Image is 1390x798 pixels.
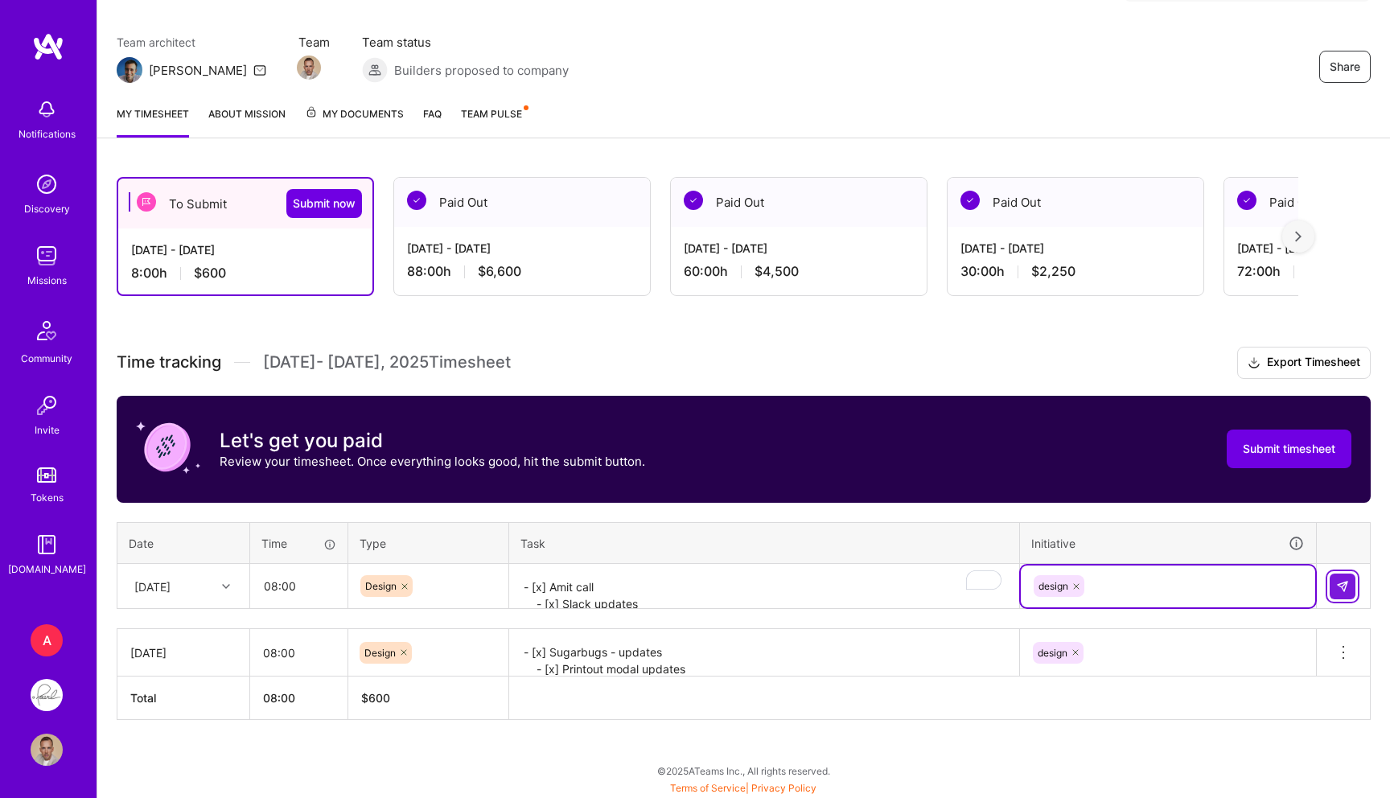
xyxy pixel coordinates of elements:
div: 88:00 h [407,263,637,280]
div: [DOMAIN_NAME] [8,561,86,578]
div: Time [261,535,336,552]
span: $ 600 [361,691,390,705]
span: My Documents [305,105,404,123]
a: User Avatar [27,734,67,766]
img: To Submit [137,192,156,212]
img: Team Architect [117,57,142,83]
span: $2,250 [1031,263,1075,280]
div: 8:00 h [131,265,360,282]
div: [DATE] [130,644,236,661]
span: Team Pulse [461,108,522,120]
span: $4,500 [755,263,799,280]
span: Submit timesheet [1243,441,1335,457]
span: Team [298,34,330,51]
th: Date [117,522,250,564]
div: A [31,624,63,656]
div: [PERSON_NAME] [149,62,247,79]
th: 08:00 [250,677,348,720]
a: FAQ [423,105,442,138]
span: $600 [194,265,226,282]
span: Team status [362,34,569,51]
a: Team Pulse [461,105,527,138]
button: Submit now [286,189,362,218]
a: Team Member Avatar [298,54,319,81]
img: Team Member Avatar [297,56,321,80]
button: Share [1319,51,1371,83]
span: Design [365,580,397,592]
span: [DATE] - [DATE] , 2025 Timesheet [263,352,511,372]
a: A [27,624,67,656]
div: Community [21,350,72,367]
span: Builders proposed to company [394,62,569,79]
div: [DATE] - [DATE] [131,241,360,258]
div: Notifications [19,125,76,142]
div: Paid Out [948,178,1203,227]
span: Submit now [293,195,356,212]
a: Pearl: Product Team [27,679,67,711]
span: Team architect [117,34,266,51]
img: coin [136,415,200,479]
input: HH:MM [250,631,347,674]
input: HH:MM [251,565,347,607]
span: $6,600 [478,263,521,280]
div: Missions [27,272,67,289]
div: © 2025 ATeams Inc., All rights reserved. [97,751,1390,791]
a: Privacy Policy [751,782,816,794]
div: To Submit [118,179,372,228]
h3: Let's get you paid [220,429,645,453]
img: Paid Out [1237,191,1256,210]
div: Invite [35,422,60,438]
img: Submit [1336,580,1349,593]
div: [DATE] - [DATE] [407,240,637,257]
img: Community [27,311,66,350]
span: | [670,782,816,794]
div: 60:00 h [684,263,914,280]
span: Design [364,647,396,659]
img: guide book [31,529,63,561]
img: User Avatar [31,734,63,766]
span: design [1038,580,1068,592]
textarea: To enrich screen reader interactions, please activate Accessibility in Grammarly extension settings [511,566,1018,608]
th: Task [509,522,1020,564]
button: Submit timesheet [1227,430,1351,468]
img: right [1295,231,1302,242]
i: icon Download [1248,355,1260,372]
img: bell [31,93,63,125]
img: Paid Out [960,191,980,210]
a: My Documents [305,105,404,138]
a: About Mission [208,105,286,138]
div: [DATE] - [DATE] [960,240,1191,257]
div: Tokens [31,489,64,506]
div: Paid Out [394,178,650,227]
div: Initiative [1031,534,1305,553]
th: Total [117,677,250,720]
img: Builders proposed to company [362,57,388,83]
button: Export Timesheet [1237,347,1371,379]
img: discovery [31,168,63,200]
div: Paid Out [671,178,927,227]
a: My timesheet [117,105,189,138]
div: 30:00 h [960,263,1191,280]
span: Share [1330,59,1360,75]
img: teamwork [31,240,63,272]
i: icon Mail [253,64,266,76]
div: [DATE] - [DATE] [684,240,914,257]
img: Paid Out [684,191,703,210]
textarea: - [x] Sugarbugs - updates - [x] Printout modal updates - [x] WIP Second Opinion (and NATIVE APIs)... [511,631,1018,675]
img: logo [32,32,64,61]
th: Type [348,522,509,564]
img: Paid Out [407,191,426,210]
a: Terms of Service [670,782,746,794]
i: icon Chevron [222,582,230,590]
div: Discovery [24,200,70,217]
div: [DATE] [134,578,171,594]
img: tokens [37,467,56,483]
img: Pearl: Product Team [31,679,63,711]
div: null [1330,574,1357,599]
span: design [1038,647,1067,659]
p: Review your timesheet. Once everything looks good, hit the submit button. [220,453,645,470]
img: Invite [31,389,63,422]
span: Time tracking [117,352,221,372]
